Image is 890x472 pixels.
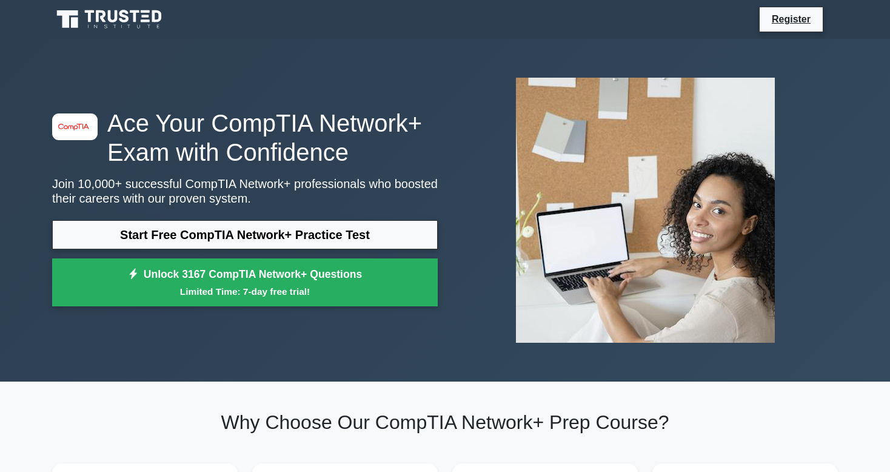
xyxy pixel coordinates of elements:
[52,220,438,249] a: Start Free CompTIA Network+ Practice Test
[765,12,818,27] a: Register
[52,109,438,167] h1: Ace Your CompTIA Network+ Exam with Confidence
[67,285,423,298] small: Limited Time: 7-day free trial!
[52,258,438,307] a: Unlock 3167 CompTIA Network+ QuestionsLimited Time: 7-day free trial!
[52,411,838,434] h2: Why Choose Our CompTIA Network+ Prep Course?
[52,177,438,206] p: Join 10,000+ successful CompTIA Network+ professionals who boosted their careers with our proven ...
